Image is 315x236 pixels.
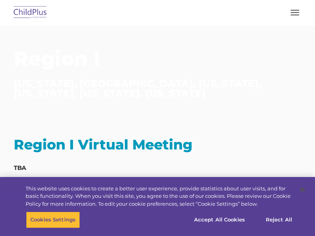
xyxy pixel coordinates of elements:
[190,212,249,228] button: Accept All Cookies
[14,47,100,71] span: Region I
[294,181,311,198] button: Close
[254,212,304,228] button: Reject All
[26,185,293,208] div: This website uses cookies to create a better user experience, provide statistics about user visit...
[14,77,261,99] span: [US_STATE], [GEOGRAPHIC_DATA], [US_STATE], [US_STATE], [US_STATE], [US_STATE]
[14,164,26,171] strong: TBA
[26,212,80,228] button: Cookies Settings
[14,136,301,153] h2: Region I Virtual Meeting
[12,4,49,22] img: ChildPlus by Procare Solutions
